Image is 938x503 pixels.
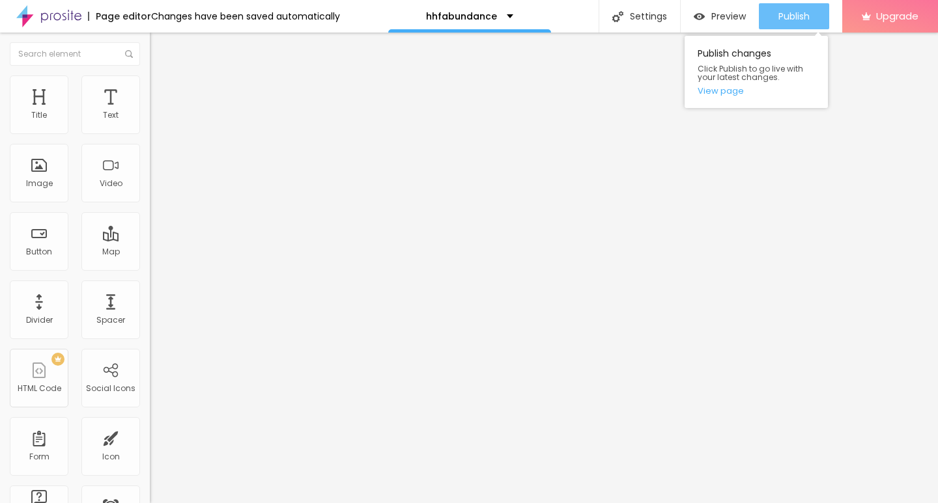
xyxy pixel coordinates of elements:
div: Text [103,111,119,120]
span: Click Publish to go live with your latest changes. [698,64,815,81]
img: Icone [612,11,623,22]
div: Page editor [88,12,151,21]
span: Upgrade [876,10,918,21]
div: Form [29,452,50,461]
div: Divider [26,316,53,325]
span: Preview [711,11,746,21]
div: Icon [102,452,120,461]
p: hhfabundance [426,12,497,21]
div: Spacer [96,316,125,325]
div: Video [100,179,122,188]
div: Button [26,247,52,256]
img: Icone [125,50,133,58]
button: Preview [681,3,759,29]
div: Publish changes [685,36,828,108]
div: Social Icons [86,384,135,393]
img: view-1.svg [694,11,705,22]
input: Search element [10,42,140,66]
div: Map [102,247,120,256]
div: Image [26,179,53,188]
span: Publish [778,11,810,21]
div: Changes have been saved automatically [151,12,340,21]
div: Title [31,111,47,120]
button: Publish [759,3,829,29]
a: View page [698,87,815,95]
div: HTML Code [18,384,61,393]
